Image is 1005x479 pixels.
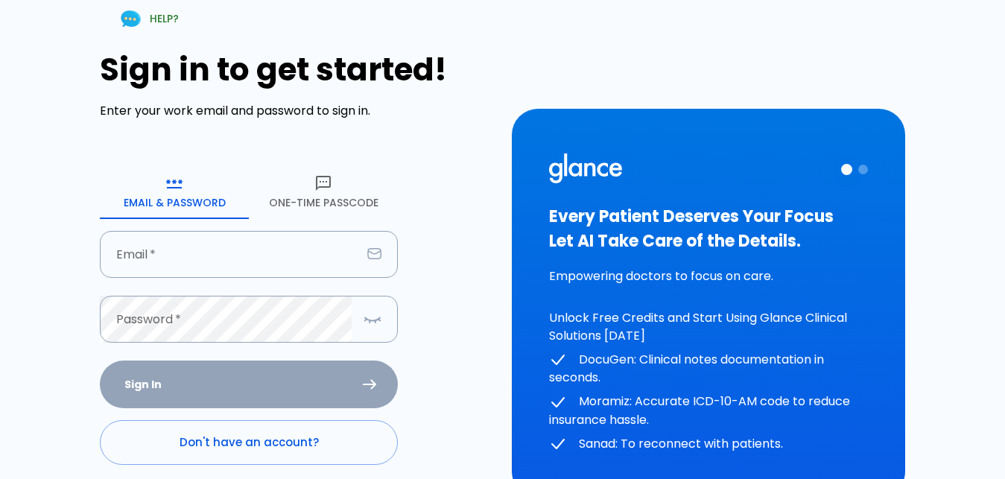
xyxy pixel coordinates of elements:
img: Chat Support [118,6,144,32]
p: Sanad: To reconnect with patients. [549,435,868,454]
p: Moramiz: Accurate ICD-10-AM code to reduce insurance hassle. [549,393,868,429]
p: Empowering doctors to focus on care. [549,267,868,285]
p: Enter your work email and password to sign in. [100,102,493,120]
h3: Every Patient Deserves Your Focus Let AI Take Care of the Details. [549,204,868,253]
button: Email & Password [100,165,249,219]
input: dr.ahmed@clinic.com [100,231,361,278]
a: Don't have an account? [100,420,398,465]
h1: Sign in to get started! [100,51,493,88]
button: One-Time Passcode [249,165,398,219]
p: DocuGen: Clinical notes documentation in seconds. [549,351,868,387]
p: Unlock Free Credits and Start Using Glance Clinical Solutions [DATE] [549,309,868,345]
